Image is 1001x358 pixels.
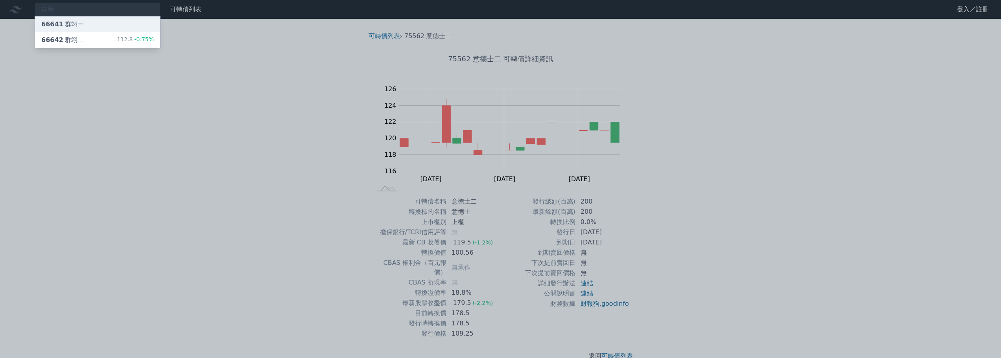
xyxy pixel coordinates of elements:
div: 群翊一 [41,20,84,29]
span: 66641 [41,20,63,28]
a: 66642群翊二 112.8-0.75% [35,32,160,48]
div: 112.8 [117,35,154,45]
div: 群翊二 [41,35,84,45]
span: 66642 [41,36,63,44]
a: 66641群翊一 [35,17,160,32]
span: -0.75% [133,36,154,42]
